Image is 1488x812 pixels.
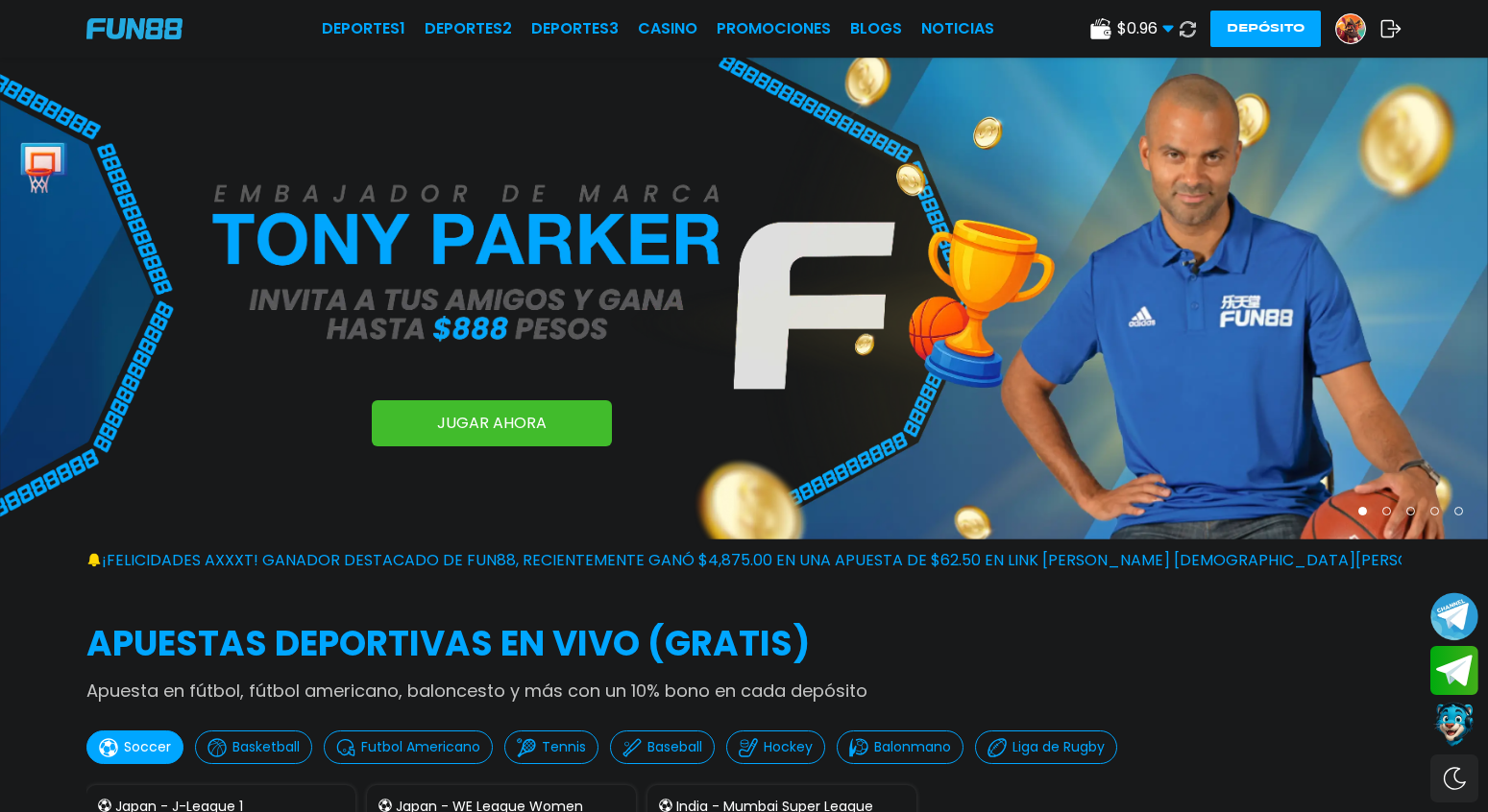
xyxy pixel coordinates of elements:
[531,17,619,40] a: Deportes3
[647,737,702,757] p: Baseball
[726,730,825,764] button: Hockey
[361,737,480,757] p: Futbol Americano
[1430,700,1478,750] button: Contact customer service
[874,737,951,757] p: Balonmano
[504,730,598,764] button: Tennis
[322,17,405,40] a: Deportes1
[610,730,715,764] button: Baseball
[1335,13,1380,44] a: Avatar
[86,18,183,39] img: Company Logo
[232,737,300,757] p: Basketball
[975,730,1117,764] button: Liga de Rugby
[124,737,171,757] p: Soccer
[1336,14,1365,43] img: Avatar
[921,17,994,40] a: NOTICIAS
[1430,646,1478,696] button: Join telegram
[372,400,612,446] a: JUGAR AHORA
[764,737,813,757] p: Hockey
[1117,17,1174,40] span: $ 0.96
[638,17,697,40] a: CASINO
[195,730,312,764] button: Basketball
[86,678,1402,704] p: Apuesta en fútbol, fútbol americano, baloncesto y más con un 10% bono en cada depósito
[1430,591,1478,641] button: Join telegram channel
[850,17,902,40] a: BLOGS
[86,730,183,764] button: Soccer
[324,730,493,764] button: Futbol Americano
[1012,737,1105,757] p: Liga de Rugby
[1210,11,1321,47] button: Depósito
[86,618,1402,670] h2: APUESTAS DEPORTIVAS EN VIVO (gratis)
[837,730,964,764] button: Balonmano
[1430,754,1478,802] div: Switch theme
[542,737,586,757] p: Tennis
[425,17,512,40] a: Deportes2
[717,17,831,40] a: Promociones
